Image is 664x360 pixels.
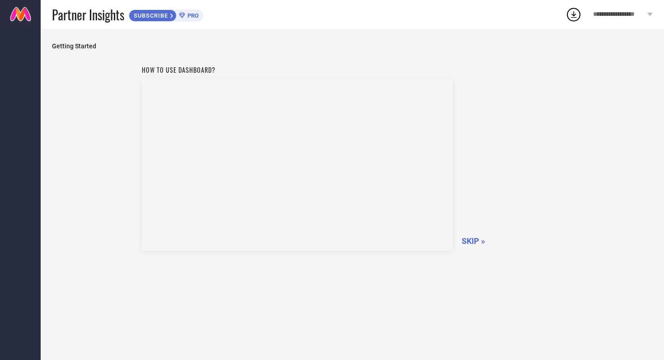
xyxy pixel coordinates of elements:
span: PRO [185,12,199,19]
h1: How to use dashboard? [142,65,453,75]
span: SUBSCRIBE [129,12,170,19]
div: Open download list [566,6,582,23]
span: Partner Insights [52,5,124,24]
span: SKIP » [462,236,485,246]
iframe: Workspace Section [142,79,453,251]
a: SUBSCRIBEPRO [129,7,203,22]
span: Getting Started [52,42,653,50]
